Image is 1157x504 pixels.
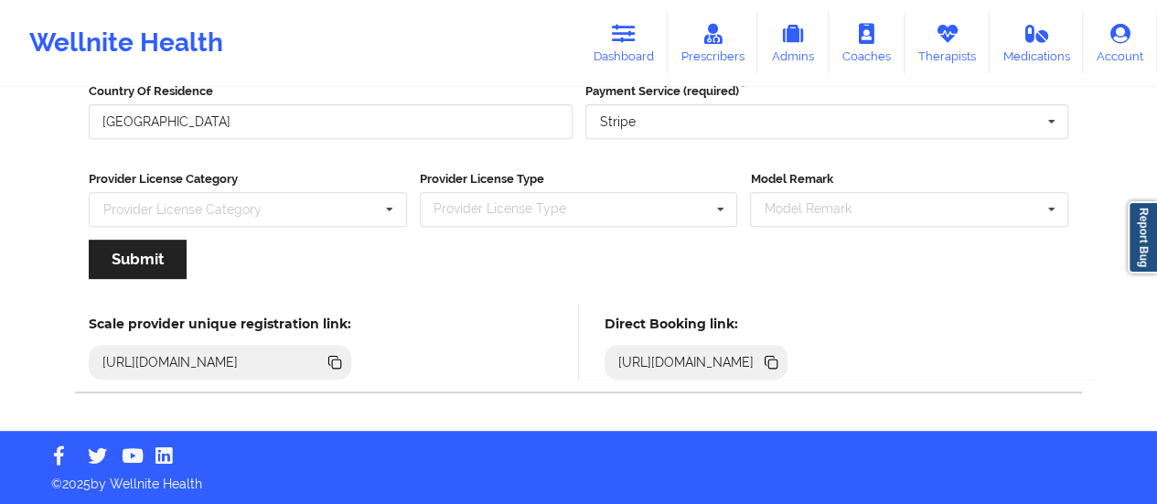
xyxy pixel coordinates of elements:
[990,13,1084,73] a: Medications
[580,13,668,73] a: Dashboard
[605,316,788,332] h5: Direct Booking link:
[750,170,1068,188] label: Model Remark
[103,203,262,216] div: Provider License Category
[585,82,1069,101] label: Payment Service (required)
[905,13,990,73] a: Therapists
[429,198,593,220] div: Provider License Type
[89,170,407,188] label: Provider License Category
[600,115,636,128] div: Stripe
[757,13,829,73] a: Admins
[89,82,573,101] label: Country Of Residence
[38,462,1119,493] p: © 2025 by Wellnite Health
[1083,13,1157,73] a: Account
[420,170,738,188] label: Provider License Type
[829,13,905,73] a: Coaches
[89,240,187,279] button: Submit
[95,353,246,371] div: [URL][DOMAIN_NAME]
[668,13,758,73] a: Prescribers
[611,353,762,371] div: [URL][DOMAIN_NAME]
[89,316,351,332] h5: Scale provider unique registration link:
[1128,201,1157,273] a: Report Bug
[759,198,877,220] div: Model Remark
